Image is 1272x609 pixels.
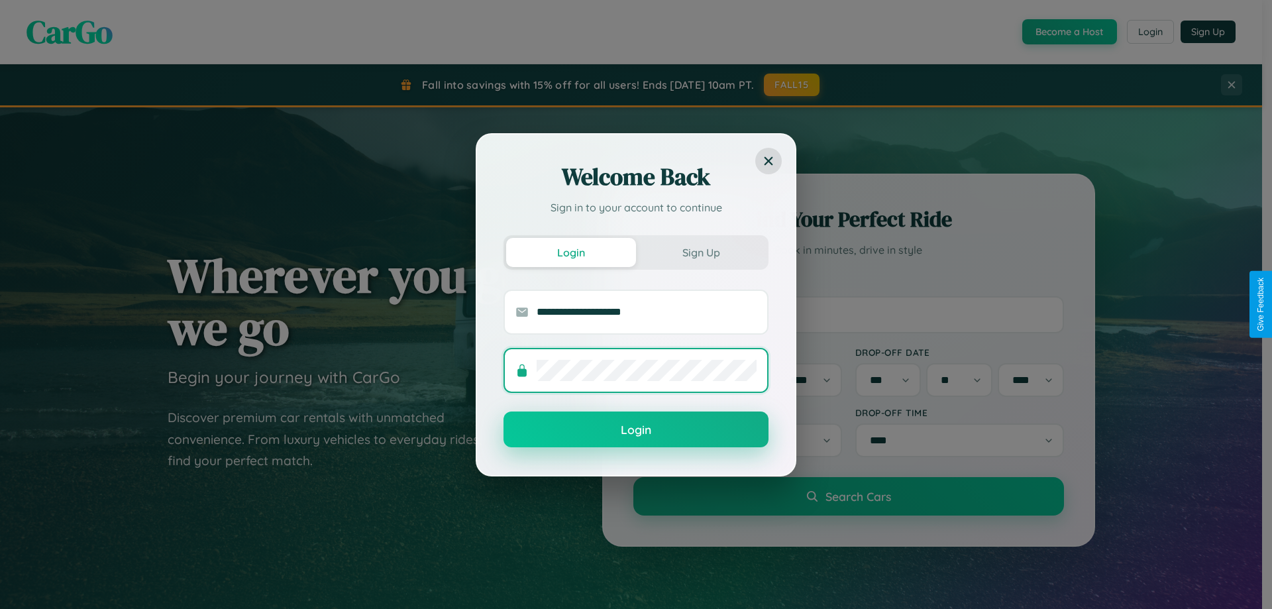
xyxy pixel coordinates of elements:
button: Login [503,412,768,447]
p: Sign in to your account to continue [503,199,768,215]
button: Sign Up [636,238,766,267]
div: Give Feedback [1256,278,1265,331]
h2: Welcome Back [503,161,768,193]
button: Login [506,238,636,267]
